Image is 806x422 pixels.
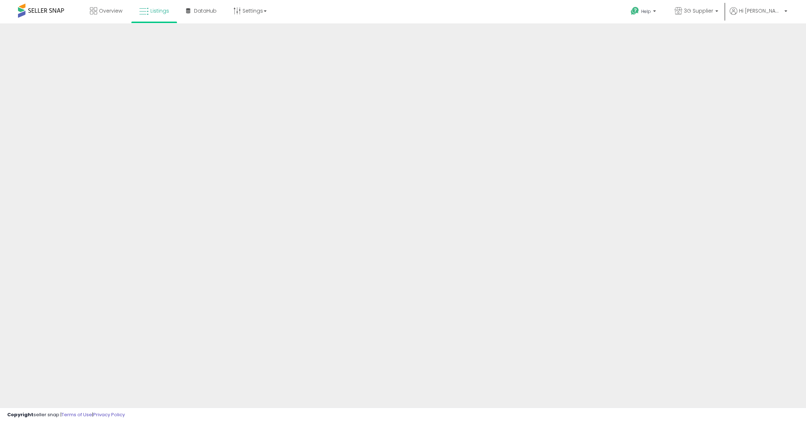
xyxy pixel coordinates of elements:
[730,7,787,23] a: Hi [PERSON_NAME]
[150,7,169,14] span: Listings
[641,8,651,14] span: Help
[625,1,663,23] a: Help
[739,7,782,14] span: Hi [PERSON_NAME]
[99,7,122,14] span: Overview
[684,7,713,14] span: 3G Supplier
[630,6,639,15] i: Get Help
[194,7,217,14] span: DataHub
